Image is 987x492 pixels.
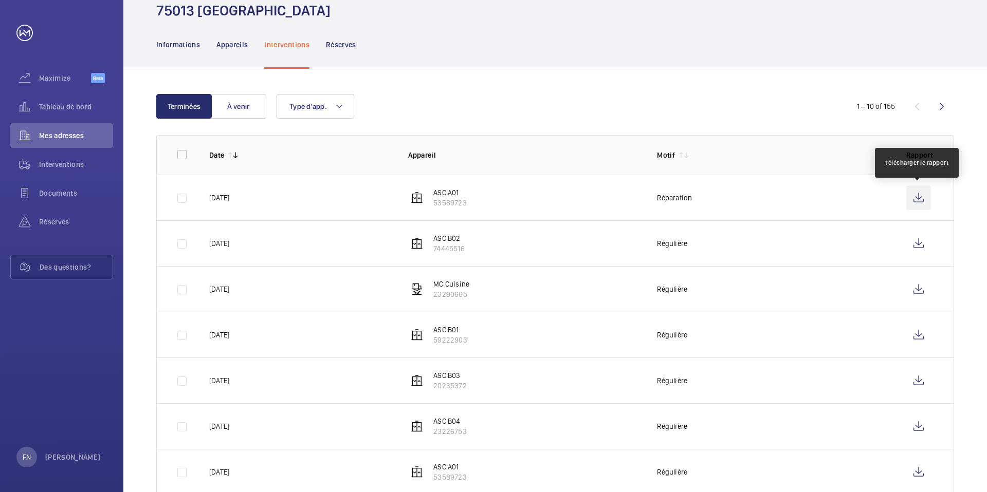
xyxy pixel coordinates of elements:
p: Réparation [657,193,692,203]
p: Motif [657,150,675,160]
div: Télécharger le rapport [885,158,948,167]
p: Régulière [657,330,687,340]
p: Régulière [657,421,687,431]
p: [DATE] [209,421,229,431]
p: 23226753 [433,426,466,437]
img: elevator.svg [411,237,423,250]
span: Réserves [39,217,113,227]
p: Interventions [264,40,309,50]
img: elevator.svg [411,192,423,204]
p: ASC B04 [433,416,466,426]
p: [PERSON_NAME] [45,452,101,462]
span: Mes adresses [39,130,113,141]
p: 53589723 [433,198,466,208]
p: Appareils [216,40,248,50]
p: [DATE] [209,238,229,249]
span: Maximize [39,73,91,83]
p: [DATE] [209,467,229,477]
p: ASC B02 [433,233,464,243]
p: 23290665 [433,289,469,299]
p: ASC B03 [433,370,466,381]
p: Informations [156,40,200,50]
p: Régulière [657,238,687,249]
p: [DATE] [209,375,229,386]
p: Régulière [657,284,687,294]
span: Des questions? [40,262,113,272]
p: Régulière [657,467,687,477]
button: À venir [211,94,266,119]
img: elevator.svg [411,329,423,341]
p: 53589723 [433,472,466,482]
span: Type d'app. [289,102,327,110]
p: 59222903 [433,335,467,345]
p: FN [23,452,31,462]
p: ASC B01 [433,325,467,335]
span: Documents [39,188,113,198]
img: elevator.svg [411,420,423,432]
p: MC Cuisine [433,279,469,289]
p: [DATE] [209,193,229,203]
span: Tableau de bord [39,102,113,112]
img: elevator.svg [411,466,423,478]
button: Type d'app. [277,94,354,119]
p: Régulière [657,375,687,386]
img: elevator.svg [411,374,423,387]
span: Interventions [39,159,113,169]
p: Date [209,150,224,160]
p: 74445516 [433,243,464,254]
p: [DATE] [209,330,229,340]
p: Réserves [326,40,356,50]
p: ASC A01 [433,187,466,198]
div: 1 – 10 of 155 [857,101,895,111]
img: freight_elevator.svg [411,283,423,295]
span: Beta [91,73,105,83]
p: ASC A01 [433,462,466,472]
p: [DATE] [209,284,229,294]
p: 20235372 [433,381,466,391]
button: Terminées [156,94,212,119]
p: Appareil [408,150,641,160]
